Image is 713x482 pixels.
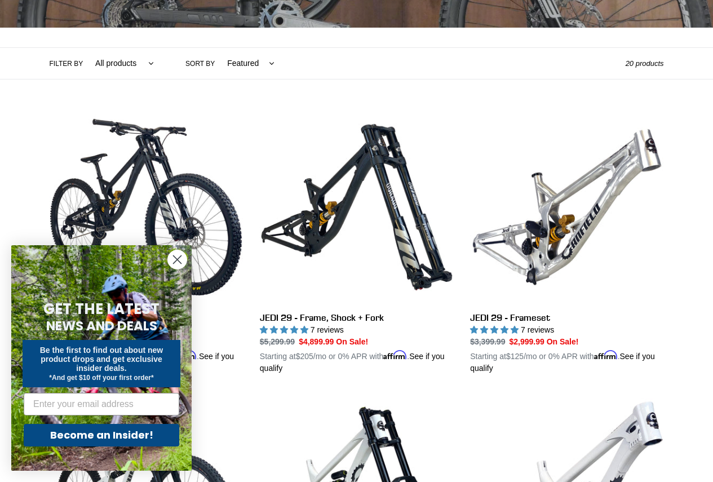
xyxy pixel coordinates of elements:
span: Be the first to find out about new product drops and get exclusive insider deals. [40,346,163,373]
label: Filter by [50,59,83,69]
span: NEWS AND DEALS [46,317,157,335]
button: Become an Insider! [24,424,179,446]
input: Enter your email address [24,393,179,415]
span: GET THE LATEST [43,299,160,319]
span: 20 products [626,59,664,68]
button: Close dialog [167,250,187,269]
label: Sort by [185,59,215,69]
span: *And get $10 off your first order* [49,374,153,382]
